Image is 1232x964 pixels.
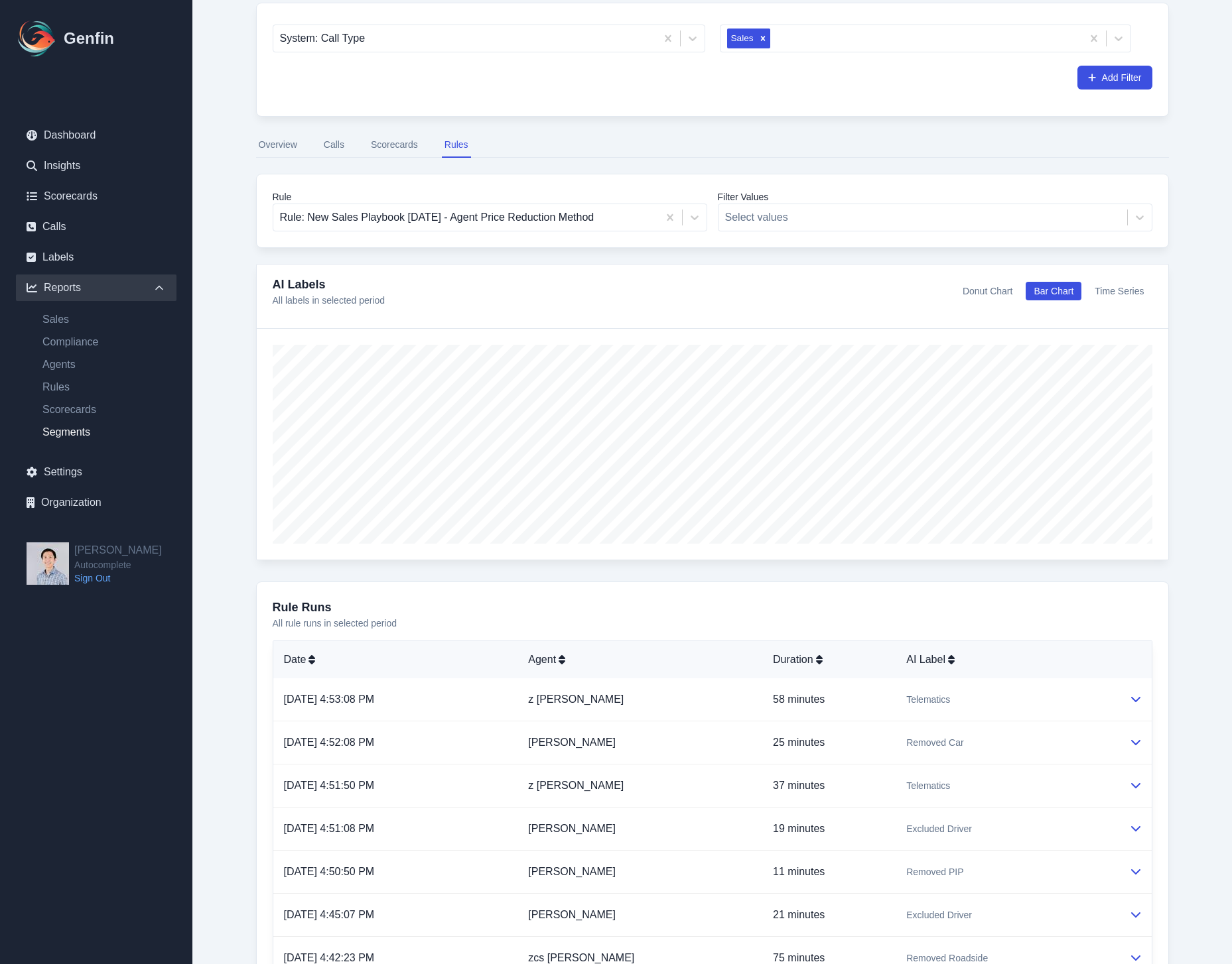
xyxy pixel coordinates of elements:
a: [DATE] 4:51:08 PM [284,823,375,834]
button: Overview [256,133,300,158]
h1: Genfin [64,28,114,49]
div: Remove Sales [756,29,770,48]
a: Labels [16,244,176,271]
div: Reports [16,274,176,301]
p: 25 minutes [773,735,885,751]
button: Donut Chart [955,282,1020,300]
p: 58 minutes [773,692,885,707]
a: Scorecards [16,183,176,210]
a: [PERSON_NAME] [528,866,616,877]
button: Bar Chart [1026,282,1081,300]
a: [DATE] 4:53:08 PM [284,693,375,705]
h2: [PERSON_NAME] [74,542,162,558]
a: [DATE] 4:45:07 PM [284,909,375,920]
a: zcs [PERSON_NAME] [528,952,634,963]
a: [DATE] 4:50:50 PM [284,866,375,877]
a: Compliance [32,334,176,350]
p: All rule runs in selected period [273,617,1152,630]
a: Insights [16,152,176,179]
p: All labels in selected period [273,294,385,307]
div: Sales [727,29,756,48]
a: Sales [32,312,176,328]
a: Sign Out [74,572,162,585]
a: Agents [32,357,176,373]
span: Autocomplete [74,558,162,572]
p: 37 minutes [773,778,885,794]
div: AI Label [906,652,1107,668]
a: [PERSON_NAME] [528,737,616,748]
h4: AI Labels [273,275,385,294]
button: Add Filter [1077,66,1152,90]
a: Settings [16,459,176,485]
span: Telematics [906,779,950,792]
span: Excluded Driver [906,822,972,835]
div: Duration [773,652,885,668]
p: 19 minutes [773,821,885,837]
button: Rules [442,133,471,158]
a: z [PERSON_NAME] [528,780,624,791]
label: Filter Values [718,190,1152,204]
button: Calls [321,133,347,158]
p: 11 minutes [773,864,885,880]
span: Removed Car [906,736,963,749]
a: [PERSON_NAME] [528,823,616,834]
span: Excluded Driver [906,908,972,922]
div: Date [284,652,508,668]
a: Scorecards [32,402,176,418]
button: Time Series [1087,282,1152,300]
a: [DATE] 4:51:50 PM [284,780,375,791]
a: Dashboard [16,122,176,149]
span: Removed PIP [906,865,963,878]
div: Agent [528,652,752,668]
a: z [PERSON_NAME] [528,693,624,705]
img: Logo [16,17,58,60]
h3: Rule Runs [273,598,1152,617]
span: Telematics [906,693,950,706]
a: Calls [16,213,176,240]
a: [DATE] 4:52:08 PM [284,737,375,748]
a: Rules [32,379,176,395]
a: Segments [32,424,176,440]
a: Organization [16,489,176,516]
button: Scorecards [368,133,421,158]
p: 21 minutes [773,907,885,923]
label: Rule [273,190,707,204]
a: [PERSON_NAME] [528,909,616,920]
img: Jeffrey Pang [27,542,69,585]
a: [DATE] 4:42:23 PM [284,952,375,963]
